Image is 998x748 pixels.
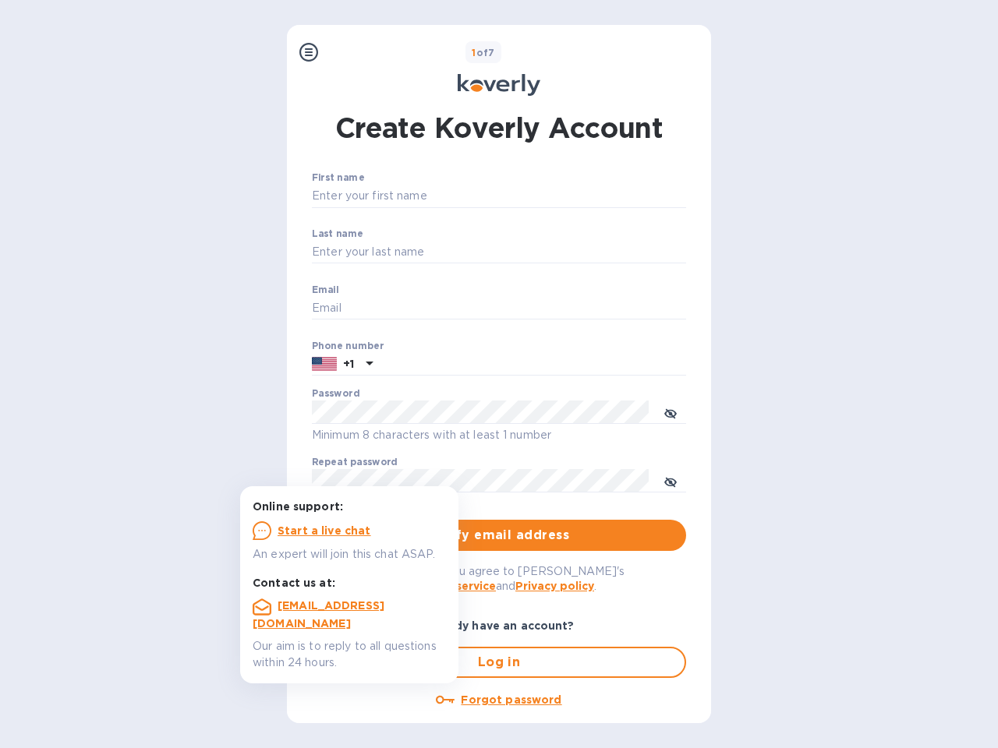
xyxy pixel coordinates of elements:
input: Enter your last name [312,241,686,264]
p: Minimum 8 characters with at least 1 number [312,426,686,444]
label: First name [312,174,364,183]
button: Log in [312,647,686,678]
p: An expert will join this chat ASAP. [253,546,446,563]
label: Password [312,390,359,399]
label: Repeat password [312,458,398,467]
u: Forgot password [461,693,561,706]
span: Log in [326,653,672,672]
span: By logging in you agree to [PERSON_NAME]'s and . [374,565,625,592]
b: Already have an account? [423,619,574,632]
img: US [312,355,337,372]
label: Last name [312,229,363,238]
input: Email [312,297,686,320]
label: Phone number [312,341,384,351]
p: Our aim is to reply to all questions within 24 hours. [253,638,446,671]
label: Email [312,285,339,295]
button: Verify email address [312,520,686,551]
span: Verify email address [324,526,674,545]
b: of 7 [472,47,495,58]
u: Start a live chat [278,524,371,537]
b: Contact us at: [253,577,335,589]
input: Enter your first name [312,185,686,208]
button: toggle password visibility [655,397,686,428]
a: [EMAIL_ADDRESS][DOMAIN_NAME] [253,599,384,630]
b: Online support: [253,500,343,513]
span: 1 [472,47,476,58]
h1: Create Koverly Account [335,108,664,147]
a: Privacy policy [515,580,594,592]
button: toggle password visibility [655,465,686,496]
p: +1 [343,356,354,372]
